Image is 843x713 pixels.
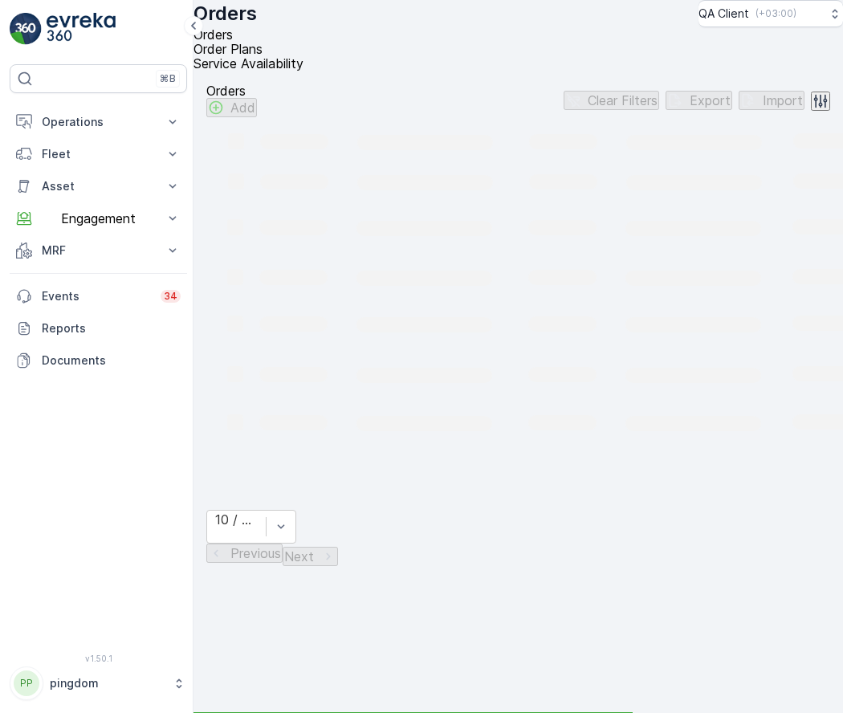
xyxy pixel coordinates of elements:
p: Next [284,549,314,564]
button: PPpingdom [10,666,187,700]
a: Documents [10,344,187,377]
button: Export [666,91,732,110]
p: Reports [42,320,181,336]
p: Import [763,93,803,108]
p: Events [42,288,151,304]
p: Engagement [42,211,155,226]
div: PP [14,670,39,696]
p: Operations [42,114,155,130]
p: Orders [193,1,257,26]
button: Asset [10,170,187,202]
p: Export [690,93,731,108]
span: Service Availability [193,55,303,71]
button: Add [206,98,257,117]
button: Fleet [10,138,187,170]
p: pingdom [50,675,165,691]
button: Import [739,91,804,110]
button: Next [283,547,338,566]
p: Clear Filters [588,93,658,108]
p: MRF [42,242,155,259]
p: Add [230,100,255,115]
button: Engagement [10,202,187,234]
img: logo [10,13,42,45]
a: Reports [10,312,187,344]
div: 10 / Page [215,512,258,527]
p: Fleet [42,146,155,162]
span: Orders [193,26,233,43]
span: Order Plans [193,41,263,57]
p: Orders [206,84,257,98]
button: MRF [10,234,187,267]
button: Clear Filters [564,91,659,110]
p: ( +03:00 ) [755,7,796,20]
a: Events34 [10,280,187,312]
button: Operations [10,106,187,138]
p: 34 [164,290,177,303]
p: ⌘B [160,72,176,85]
p: QA Client [698,6,749,22]
button: Previous [206,544,283,563]
p: Previous [230,546,281,560]
img: logo_light-DOdMpM7g.png [47,13,116,45]
p: Documents [42,352,181,369]
span: v 1.50.1 [10,654,187,663]
p: Asset [42,178,155,194]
